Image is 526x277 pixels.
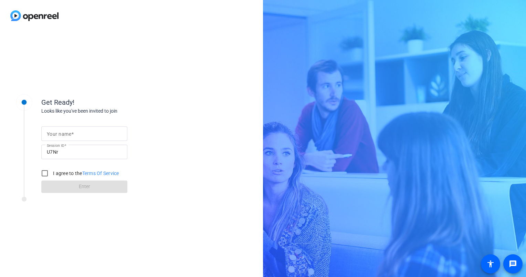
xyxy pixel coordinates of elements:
mat-icon: accessibility [486,260,495,268]
a: Terms Of Service [82,171,119,176]
mat-label: Your name [47,131,71,137]
label: I agree to the [52,170,119,177]
div: Get Ready! [41,97,179,107]
mat-label: Session ID [47,143,64,147]
mat-icon: message [509,260,517,268]
div: Looks like you've been invited to join [41,107,179,115]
